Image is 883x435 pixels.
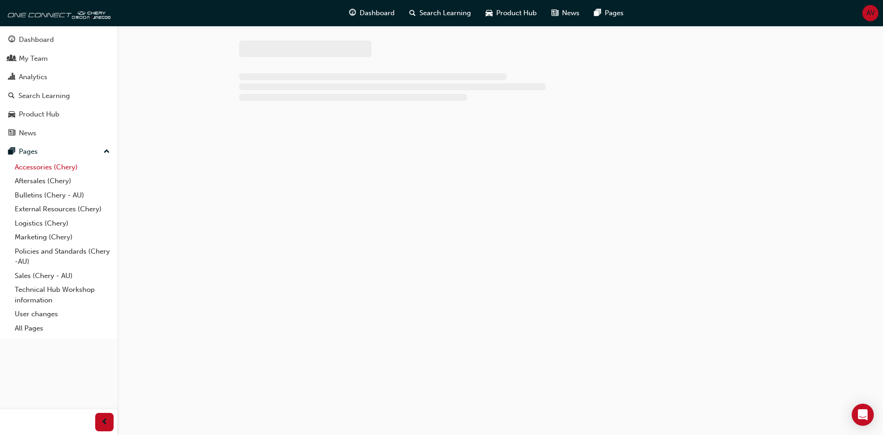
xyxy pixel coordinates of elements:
img: oneconnect [5,4,110,22]
a: Sales (Chery - AU) [11,269,114,283]
span: Search Learning [419,8,471,18]
a: Bulletins (Chery - AU) [11,188,114,203]
span: pages-icon [594,7,601,19]
a: Dashboard [4,31,114,48]
a: guage-iconDashboard [342,4,402,23]
a: search-iconSearch Learning [402,4,478,23]
a: Product Hub [4,106,114,123]
a: User changes [11,307,114,321]
span: search-icon [8,92,15,100]
a: Aftersales (Chery) [11,174,114,188]
span: AV [866,8,875,18]
span: car-icon [486,7,493,19]
span: prev-icon [101,417,108,428]
a: pages-iconPages [587,4,631,23]
div: Product Hub [19,109,59,120]
span: car-icon [8,110,15,119]
button: DashboardMy TeamAnalyticsSearch LearningProduct HubNews [4,29,114,143]
a: Analytics [4,69,114,86]
button: Pages [4,143,114,160]
span: news-icon [551,7,558,19]
a: news-iconNews [544,4,587,23]
span: Pages [605,8,624,18]
div: Dashboard [19,35,54,45]
a: Technical Hub Workshop information [11,283,114,307]
span: chart-icon [8,73,15,81]
a: News [4,125,114,142]
span: people-icon [8,55,15,63]
a: All Pages [11,321,114,336]
span: guage-icon [8,36,15,44]
span: guage-icon [349,7,356,19]
a: External Resources (Chery) [11,202,114,216]
div: Open Intercom Messenger [852,404,874,426]
span: search-icon [409,7,416,19]
span: up-icon [103,146,110,158]
span: news-icon [8,129,15,138]
div: Pages [19,146,38,157]
a: Policies and Standards (Chery -AU) [11,244,114,269]
a: Accessories (Chery) [11,160,114,174]
div: Search Learning [18,91,70,101]
a: car-iconProduct Hub [478,4,544,23]
a: Logistics (Chery) [11,216,114,231]
a: Search Learning [4,87,114,104]
span: Product Hub [496,8,537,18]
a: My Team [4,50,114,67]
span: News [562,8,579,18]
div: My Team [19,53,48,64]
div: News [19,128,36,139]
button: AV [862,5,878,21]
a: Marketing (Chery) [11,230,114,244]
div: Analytics [19,72,47,82]
span: pages-icon [8,148,15,156]
span: Dashboard [360,8,395,18]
